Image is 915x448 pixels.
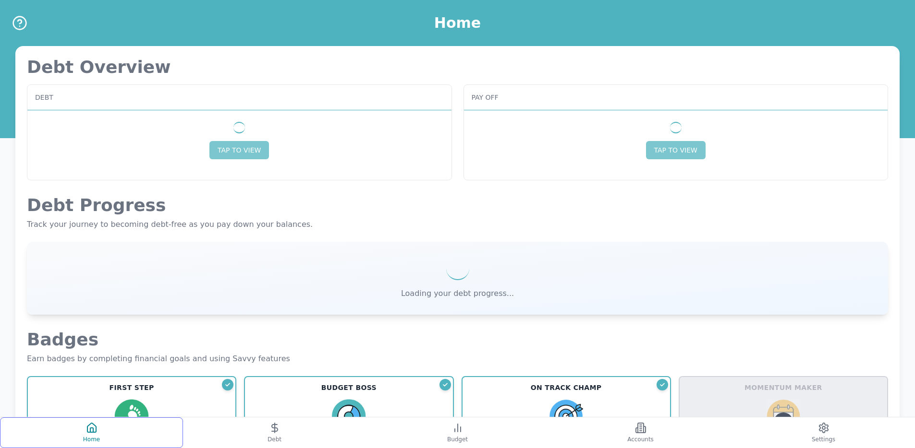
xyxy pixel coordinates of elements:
p: Debt Overview [27,58,888,77]
span: Pay off [472,93,499,102]
button: Help [12,15,28,31]
img: On Track Champ Badge [549,399,584,434]
img: First Step Badge [114,399,149,434]
p: Earn badges by completing financial goals and using Savvy features [27,353,888,365]
span: Debt [268,436,281,443]
button: Debt [183,417,366,448]
button: Budget [366,417,549,448]
h3: On Track Champ [531,383,602,392]
span: Accounts [627,436,654,443]
h3: First Step [110,383,154,392]
span: Debt [35,93,53,102]
p: Loading your debt progress... [401,288,514,299]
h3: Budget Boss [321,383,377,392]
p: Track your journey to becoming debt-free as you pay down your balances. [27,219,888,230]
button: Accounts [549,417,732,448]
h2: Badges [27,330,888,349]
span: Budget [447,436,468,443]
span: Settings [812,436,835,443]
img: Budget Boss Badge [331,399,366,434]
button: TAP TO VIEW [646,141,706,159]
h1: Home [434,14,481,32]
h2: Debt Progress [27,196,888,215]
button: TAP TO VIEW [209,141,269,159]
button: Settings [732,417,915,448]
span: Home [83,436,100,443]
